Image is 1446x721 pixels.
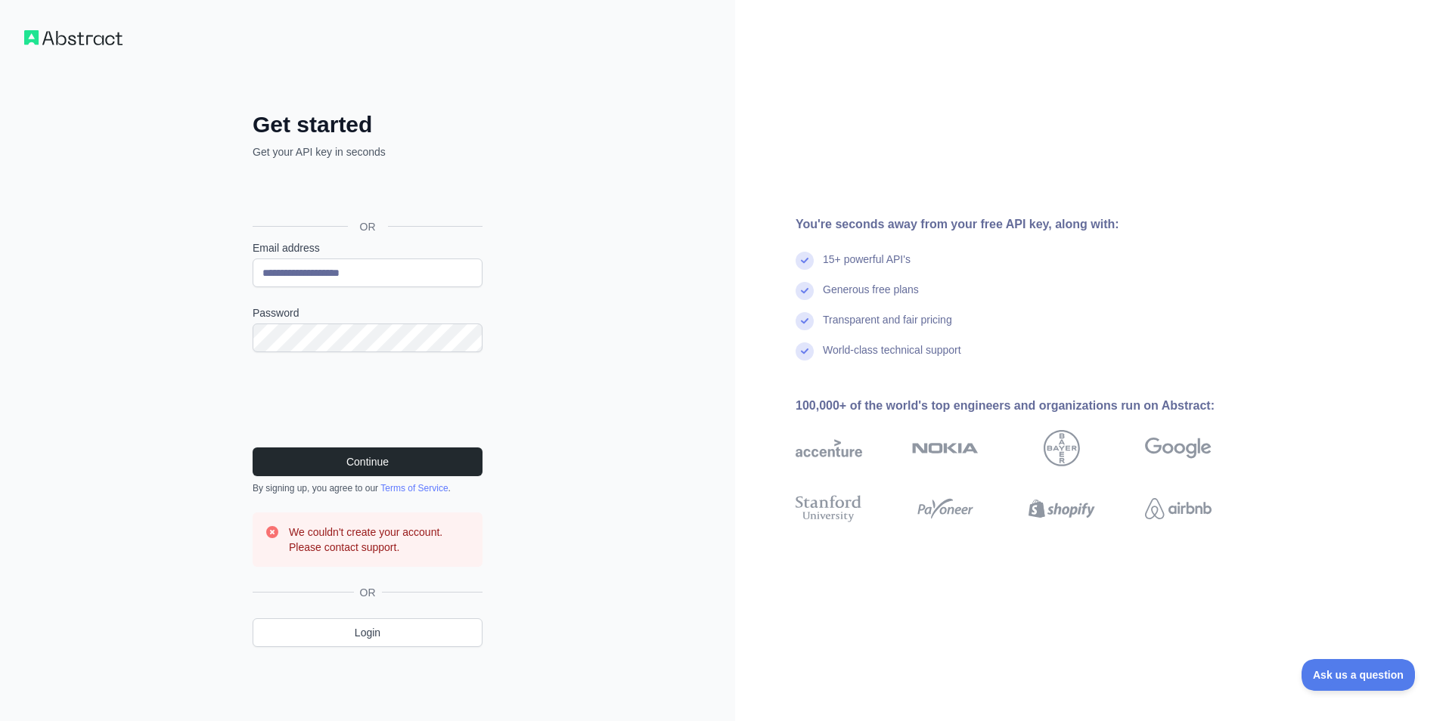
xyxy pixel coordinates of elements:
iframe: Toggle Customer Support [1302,659,1416,691]
label: Password [253,305,483,320]
img: check mark [796,252,814,270]
span: OR [348,219,388,234]
iframe: Sign in with Google Button [245,176,487,209]
div: You're seconds away from your free API key, along with: [796,215,1260,234]
div: World-class technical support [823,342,961,373]
img: google [1145,430,1212,466]
img: check mark [796,312,814,330]
div: Transparent and fair pricing [823,312,952,342]
img: check mark [796,342,814,360]
a: Login [253,618,483,647]
h2: Get started [253,111,483,138]
img: Workflow [24,30,123,45]
img: check mark [796,282,814,300]
label: Email address [253,240,483,255]
div: 100,000+ of the world's top engineers and organizations run on Abstract: [796,397,1260,415]
h3: We couldn't create your account. Please contact support. [289,525,470,555]
img: airbnb [1145,492,1212,525]
iframe: reCAPTCHA [253,370,483,429]
p: Get your API key in seconds [253,144,483,159]
img: shopify [1029,492,1095,525]
img: nokia [912,430,979,466]
a: Terms of Service [380,483,448,494]
span: OR [354,585,382,600]
img: accenture [796,430,862,466]
div: 15+ powerful API's [823,252,911,282]
div: By signing up, you agree to our . [253,482,483,494]
img: bayer [1044,430,1080,466]
img: payoneer [912,492,979,525]
div: Generous free plans [823,282,919,312]
img: stanford university [796,492,862,525]
button: Continue [253,447,483,476]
